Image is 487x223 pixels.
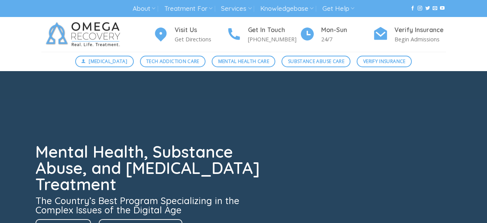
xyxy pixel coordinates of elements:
a: Verify Insurance [357,56,412,67]
a: Tech Addiction Care [140,56,206,67]
a: Mental Health Care [212,56,275,67]
p: Get Directions [175,35,226,44]
h1: Mental Health, Substance Abuse, and [MEDICAL_DATA] Treatment [35,144,265,192]
span: Substance Abuse Care [288,58,344,65]
img: Omega Recovery [41,17,128,52]
h4: Get In Touch [248,25,300,35]
h4: Verify Insurance [394,25,446,35]
a: Follow on YouTube [440,6,445,11]
a: [MEDICAL_DATA] [75,56,134,67]
p: 24/7 [321,35,373,44]
a: Services [221,2,251,16]
h4: Visit Us [175,25,226,35]
h4: Mon-Sun [321,25,373,35]
a: Follow on Facebook [410,6,415,11]
span: [MEDICAL_DATA] [89,58,127,65]
span: Mental Health Care [218,58,269,65]
a: Send us an email [433,6,437,11]
a: Substance Abuse Care [281,56,351,67]
p: Begin Admissions [394,35,446,44]
span: Verify Insurance [363,58,406,65]
span: Tech Addiction Care [146,58,199,65]
a: Get In Touch [PHONE_NUMBER] [226,25,300,44]
p: [PHONE_NUMBER] [248,35,300,44]
a: Knowledgebase [260,2,313,16]
a: Follow on Twitter [425,6,430,11]
a: About [133,2,155,16]
a: Get Help [322,2,354,16]
a: Verify Insurance Begin Admissions [373,25,446,44]
a: Treatment For [164,2,212,16]
h3: The Country’s Best Program Specializing in the Complex Issues of the Digital Age [35,196,265,214]
a: Follow on Instagram [418,6,422,11]
a: Visit Us Get Directions [153,25,226,44]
